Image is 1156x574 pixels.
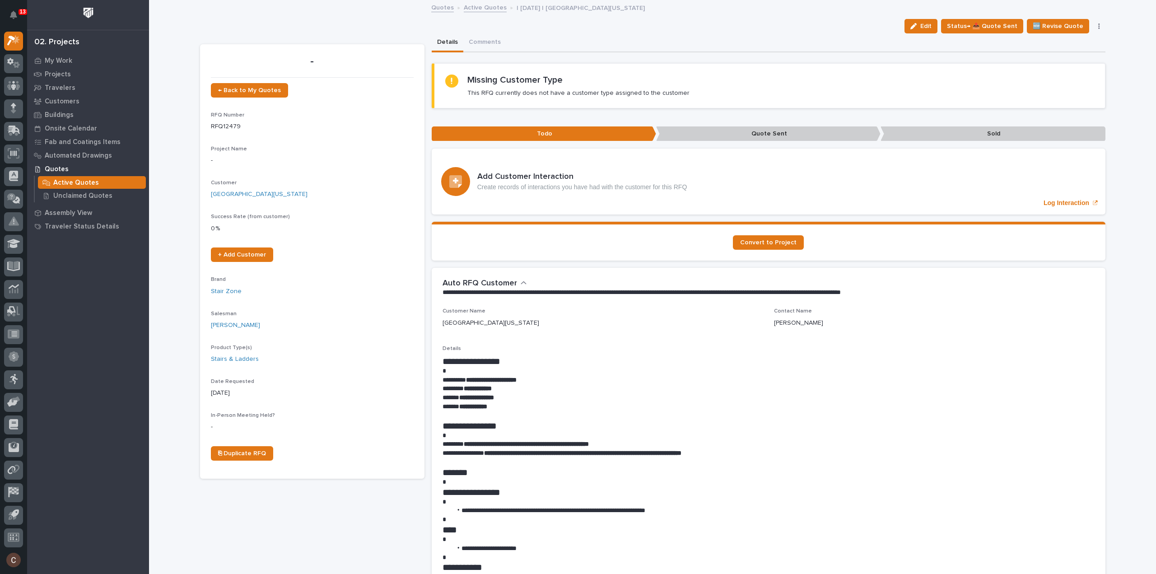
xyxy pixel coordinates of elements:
a: Stair Zone [211,287,242,296]
a: Buildings [27,108,149,121]
a: Quotes [431,2,454,12]
a: Stairs & Ladders [211,355,259,364]
p: Automated Drawings [45,152,112,160]
p: [PERSON_NAME] [774,318,823,328]
span: Status→ 📤 Quote Sent [947,21,1017,32]
p: Buildings [45,111,74,119]
span: Project Name [211,146,247,152]
a: Active Quotes [464,2,507,12]
a: Log Interaction [432,149,1105,215]
p: 13 [20,9,26,15]
span: Customer Name [443,308,485,314]
span: RFQ Number [211,112,244,118]
p: Fab and Coatings Items [45,138,121,146]
span: Customer [211,180,237,186]
span: 🆕 Revise Quote [1033,21,1083,32]
h3: Add Customer Interaction [477,172,687,182]
span: Success Rate (from customer) [211,214,290,219]
p: RFQ12479 [211,122,414,131]
a: Traveler Status Details [27,219,149,233]
a: Convert to Project [733,235,804,250]
span: ⎘ Duplicate RFQ [218,450,266,457]
button: Auto RFQ Customer [443,279,527,289]
span: + Add Customer [218,252,266,258]
a: Onsite Calendar [27,121,149,135]
p: Quote Sent [656,126,881,141]
span: Convert to Project [740,239,797,246]
div: Notifications13 [11,11,23,25]
p: Unclaimed Quotes [53,192,112,200]
p: Customers [45,98,79,106]
img: Workspace Logo [80,5,97,21]
button: users-avatar [4,551,23,569]
span: Date Requested [211,379,254,384]
p: - [211,422,414,432]
button: Status→ 📤 Quote Sent [941,19,1023,33]
a: Quotes [27,162,149,176]
span: Salesman [211,311,237,317]
p: [GEOGRAPHIC_DATA][US_STATE] [443,318,539,328]
h2: Auto RFQ Customer [443,279,517,289]
a: [PERSON_NAME] [211,321,260,330]
span: Details [443,346,461,351]
button: Edit [904,19,937,33]
h2: Missing Customer Type [467,75,563,85]
p: - [211,156,414,165]
p: Create records of interactions you have had with the customer for this RFQ [477,183,687,191]
p: Active Quotes [53,179,99,187]
a: Fab and Coatings Items [27,135,149,149]
p: Todo [432,126,656,141]
a: My Work [27,54,149,67]
span: ← Back to My Quotes [218,87,281,93]
button: Details [432,33,463,52]
a: ← Back to My Quotes [211,83,288,98]
a: Automated Drawings [27,149,149,162]
a: Unclaimed Quotes [35,189,149,202]
p: [DATE] [211,388,414,398]
a: + Add Customer [211,247,273,262]
a: Travelers [27,81,149,94]
button: Comments [463,33,506,52]
a: Projects [27,67,149,81]
p: My Work [45,57,72,65]
a: Customers [27,94,149,108]
div: 02. Projects [34,37,79,47]
span: In-Person Meeting Held? [211,413,275,418]
p: Projects [45,70,71,79]
span: Brand [211,277,226,282]
span: Product Type(s) [211,345,252,350]
a: Assembly View [27,206,149,219]
span: Contact Name [774,308,812,314]
p: Traveler Status Details [45,223,119,231]
p: - [211,55,414,68]
button: 🆕 Revise Quote [1027,19,1089,33]
p: Travelers [45,84,75,92]
p: This RFQ currently does not have a customer type assigned to the customer [467,89,690,97]
p: Sold [881,126,1105,141]
a: ⎘ Duplicate RFQ [211,446,273,461]
p: | [DATE] | [GEOGRAPHIC_DATA][US_STATE] [517,2,645,12]
a: Active Quotes [35,176,149,189]
p: Quotes [45,165,69,173]
p: Assembly View [45,209,92,217]
a: [GEOGRAPHIC_DATA][US_STATE] [211,190,308,199]
button: Notifications [4,5,23,24]
p: Onsite Calendar [45,125,97,133]
p: 0 % [211,224,414,233]
p: Log Interaction [1044,199,1089,207]
span: Edit [920,22,932,30]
